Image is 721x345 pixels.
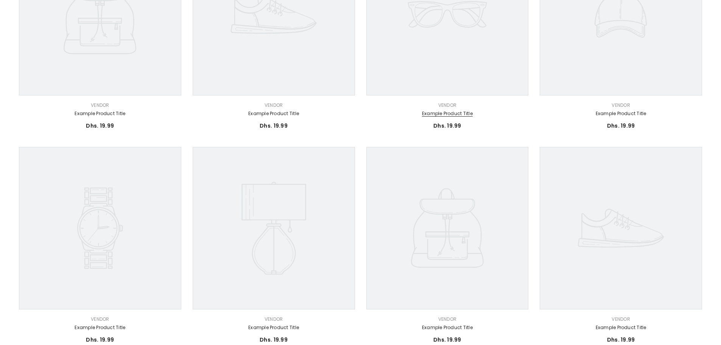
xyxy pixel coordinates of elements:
div: Vendor [540,315,702,323]
a: Example product title [540,323,702,332]
span: Dhs. 19.99 [433,122,461,130]
div: Vendor [366,101,529,109]
div: Vendor [193,315,355,323]
span: Dhs. 19.99 [607,122,635,130]
a: Example product title [540,109,702,118]
a: Example product title [193,109,355,118]
span: Dhs. 19.99 [86,336,114,343]
span: Dhs. 19.99 [433,336,461,343]
span: Dhs. 19.99 [607,336,635,343]
div: Vendor [19,101,181,109]
div: Vendor [366,315,529,323]
a: Example product title [366,109,529,118]
span: Dhs. 19.99 [260,336,288,343]
div: Vendor [193,101,355,109]
a: Example product title [193,323,355,332]
a: Example product title [19,109,181,118]
div: Vendor [540,101,702,109]
span: Dhs. 19.99 [260,122,288,130]
a: Example product title [366,323,529,332]
span: Dhs. 19.99 [86,122,114,130]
